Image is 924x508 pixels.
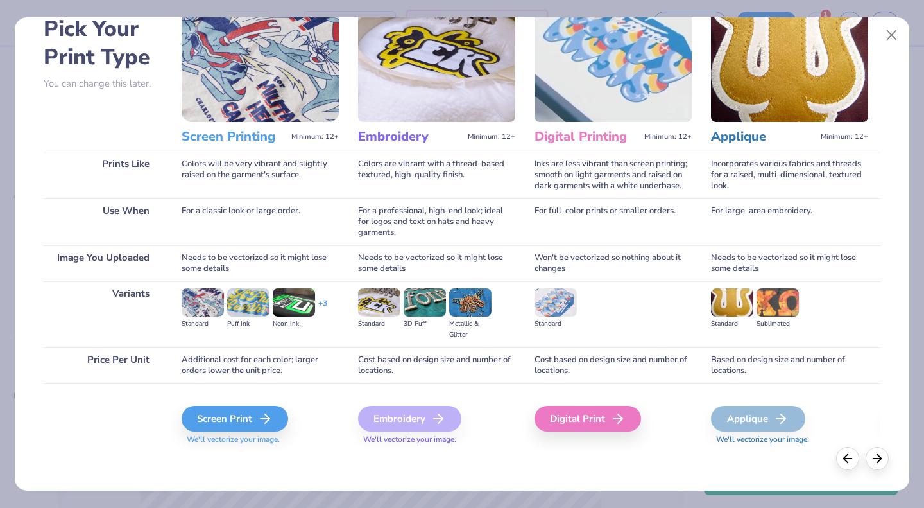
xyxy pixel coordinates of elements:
div: Screen Print [182,406,288,432]
div: Image You Uploaded [44,245,162,281]
img: Standard [182,288,224,317]
div: Colors will be very vibrant and slightly raised on the garment's surface. [182,152,339,198]
h2: Pick Your Print Type [44,15,162,71]
div: Cost based on design size and number of locations. [358,347,515,383]
img: Neon Ink [273,288,315,317]
img: Puff Ink [227,288,269,317]
div: Incorporates various fabrics and threads for a raised, multi-dimensional, textured look. [711,152,868,198]
span: Minimum: 12+ [644,132,692,141]
span: Minimum: 12+ [291,132,339,141]
div: Applique [711,406,805,432]
div: Needs to be vectorized so it might lose some details [182,245,339,281]
div: Based on design size and number of locations. [711,347,868,383]
div: Colors are vibrant with a thread-based textured, high-quality finish. [358,152,515,198]
img: Metallic & Glitter [449,288,492,317]
div: Digital Print [535,406,641,432]
button: Close [880,23,904,48]
div: Sublimated [757,319,799,329]
div: Variants [44,281,162,347]
img: Sublimated [757,288,799,317]
img: Standard [358,288,400,317]
div: Additional cost for each color; larger orders lower the unit price. [182,347,339,383]
div: Standard [358,319,400,329]
div: Cost based on design size and number of locations. [535,347,692,383]
div: Neon Ink [273,319,315,329]
span: Minimum: 12+ [821,132,868,141]
div: Price Per Unit [44,347,162,383]
div: For a professional, high-end look; ideal for logos and text on hats and heavy garments. [358,198,515,245]
div: Prints Like [44,152,162,198]
span: We'll vectorize your image. [358,434,515,445]
img: Standard [535,288,577,317]
img: Standard [711,288,753,317]
div: Inks are less vibrant than screen printing; smooth on light garments and raised on dark garments ... [535,152,692,198]
div: Won't be vectorized so nothing about it changes [535,245,692,281]
div: 3D Puff [404,319,446,329]
img: 3D Puff [404,288,446,317]
p: You can change this later. [44,78,162,89]
div: Embroidery [358,406,461,432]
div: Standard [711,319,753,329]
div: For large-area embroidery. [711,198,868,245]
span: Minimum: 12+ [468,132,515,141]
div: Use When [44,198,162,245]
span: We'll vectorize your image. [711,434,868,445]
div: + 3 [318,298,327,320]
div: Standard [182,319,224,329]
div: For full-color prints or smaller orders. [535,198,692,245]
div: Puff Ink [227,319,269,329]
span: We'll vectorize your image. [182,434,339,445]
h3: Screen Printing [182,128,286,145]
h3: Embroidery [358,128,463,145]
div: Needs to be vectorized so it might lose some details [711,245,868,281]
div: Metallic & Glitter [449,319,492,340]
div: Standard [535,319,577,329]
div: Needs to be vectorized so it might lose some details [358,245,515,281]
div: For a classic look or large order. [182,198,339,245]
h3: Applique [711,128,816,145]
h3: Digital Printing [535,128,639,145]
